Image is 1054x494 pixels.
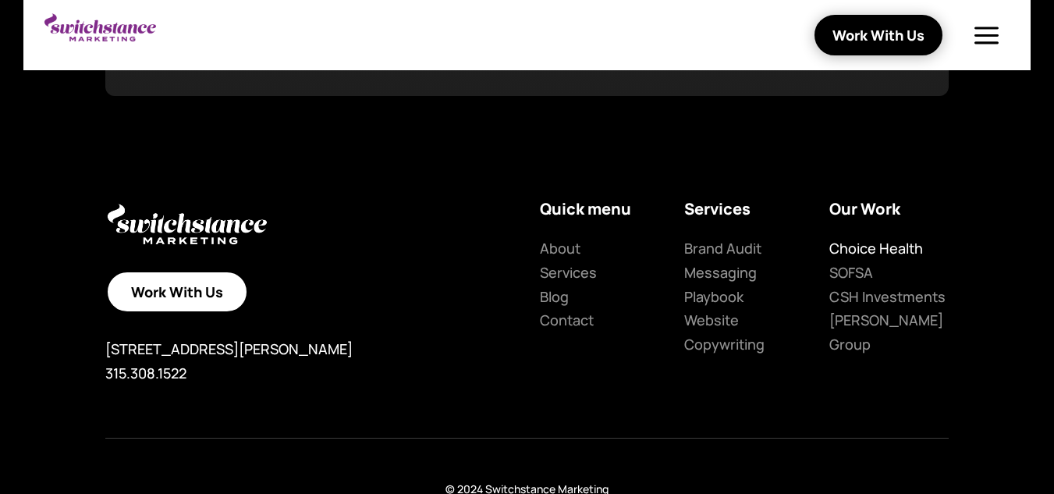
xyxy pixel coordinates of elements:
[540,263,597,282] a: Services
[829,201,949,225] h3: Our Work
[684,263,757,306] a: Messaging Playbook
[829,263,873,282] a: SOFSA
[829,311,943,354] a: [PERSON_NAME] Group
[540,311,594,329] a: Contact
[829,287,946,306] a: CSH Investments
[540,239,580,258] a: About
[684,239,761,258] a: Brand Audit
[814,15,942,56] a: Work With Us
[105,337,514,385] p: [STREET_ADDRESS][PERSON_NAME] 315.308.1522
[105,270,249,315] a: Work With Us
[684,201,804,225] h3: Services
[105,201,269,246] img: switchstance-logo
[684,311,765,354] a: Website Copywriting
[43,12,158,43] img: switchstance-logo-purple
[829,239,923,258] a: Choice Health
[540,287,569,306] a: Blog
[540,201,659,225] h3: Quick menu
